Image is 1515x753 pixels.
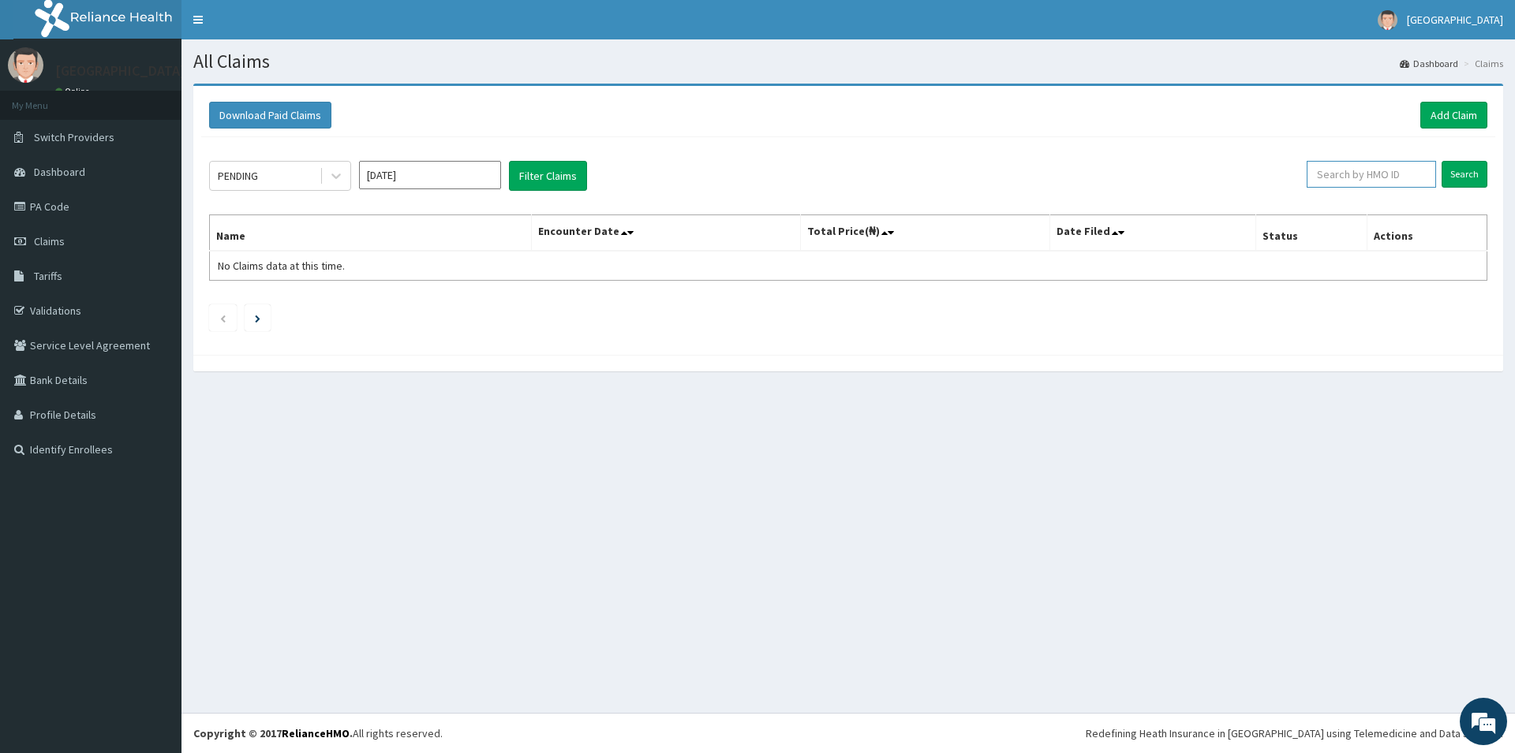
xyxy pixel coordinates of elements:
[1049,215,1255,252] th: Date Filed
[218,168,258,184] div: PENDING
[1442,161,1487,188] input: Search
[34,130,114,144] span: Switch Providers
[531,215,800,252] th: Encounter Date
[181,713,1515,753] footer: All rights reserved.
[219,311,226,325] a: Previous page
[210,215,532,252] th: Name
[34,234,65,248] span: Claims
[34,165,85,179] span: Dashboard
[34,269,62,283] span: Tariffs
[1420,102,1487,129] a: Add Claim
[218,259,345,273] span: No Claims data at this time.
[509,161,587,191] button: Filter Claims
[1086,725,1503,741] div: Redefining Heath Insurance in [GEOGRAPHIC_DATA] using Telemedicine and Data Science!
[55,64,185,78] p: [GEOGRAPHIC_DATA]
[1460,57,1503,70] li: Claims
[1255,215,1367,252] th: Status
[1400,57,1458,70] a: Dashboard
[1367,215,1487,252] th: Actions
[209,102,331,129] button: Download Paid Claims
[193,51,1503,72] h1: All Claims
[282,726,350,740] a: RelianceHMO
[359,161,501,189] input: Select Month and Year
[1378,10,1397,30] img: User Image
[1407,13,1503,27] span: [GEOGRAPHIC_DATA]
[1307,161,1436,188] input: Search by HMO ID
[8,47,43,83] img: User Image
[255,311,260,325] a: Next page
[193,726,353,740] strong: Copyright © 2017 .
[55,86,93,97] a: Online
[800,215,1049,252] th: Total Price(₦)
